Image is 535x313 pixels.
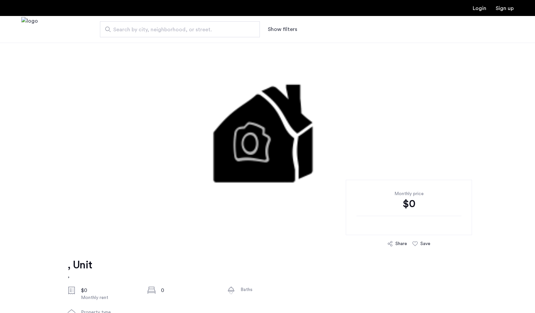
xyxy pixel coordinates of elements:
[268,25,297,33] button: Show or hide filters
[161,286,217,294] div: 0
[473,6,486,11] a: Login
[356,197,461,210] div: $0
[81,286,137,294] div: $0
[420,240,430,247] div: Save
[68,272,92,280] h2: ,
[113,26,241,34] span: Search by city, neighborhood, or street.
[68,258,92,272] h1: , Unit
[68,258,92,280] a: , Unit,
[81,294,137,301] div: Monthly rent
[356,190,461,197] div: Monthly price
[241,286,296,293] div: Baths
[96,43,439,242] img: 1.gif
[395,240,407,247] div: Share
[496,6,514,11] a: Registration
[21,17,38,42] img: logo
[21,17,38,42] a: Cazamio Logo
[100,21,260,37] input: Apartment Search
